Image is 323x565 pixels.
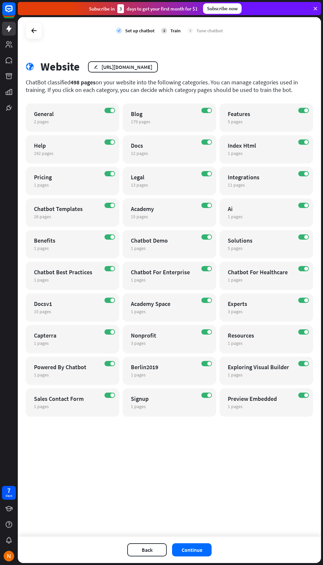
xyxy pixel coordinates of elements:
[34,110,100,118] div: General
[34,205,100,213] div: Chatbot Templates
[131,268,196,276] div: Chatbot For Enterprise
[228,372,243,378] span: 1 pages
[131,395,196,402] div: Signup
[127,543,167,556] button: Back
[34,300,100,308] div: Docsv1
[117,4,124,13] div: 3
[131,205,196,213] div: Academy
[34,119,49,125] span: 2 pages
[34,363,100,371] div: Powered By Chatbot
[228,300,293,308] div: Experts
[228,363,293,371] div: Exploring Visual Builder
[228,142,293,149] div: Index Html
[89,4,198,13] div: Subscribe in days to get your first month for $1
[131,119,150,125] span: 179 pages
[71,78,96,86] span: 498 pages
[228,119,243,125] span: 5 pages
[41,60,80,74] div: Website
[228,182,245,188] span: 11 pages
[187,28,193,34] div: 3
[131,173,196,181] div: Legal
[102,64,152,70] div: [URL][DOMAIN_NAME]
[228,309,243,314] span: 3 pages
[228,403,243,409] span: 1 pages
[34,332,100,339] div: Capterra
[131,363,196,371] div: Berlin2019
[26,78,313,94] div: ChatBot classified on your website into the following categories. You can manage categories used ...
[34,142,100,149] div: Help
[2,486,16,500] a: 7 days
[131,142,196,149] div: Docs
[228,395,293,402] div: Preview Embedded
[5,3,25,22] button: Open LiveChat chat widget
[34,340,49,346] span: 1 pages
[170,28,181,34] div: Train
[228,277,243,283] span: 1 pages
[228,268,293,276] div: Chatbot For Healthcare
[131,372,146,378] span: 1 pages
[34,237,100,244] div: Benefits
[131,182,148,188] span: 13 pages
[228,173,293,181] div: Integrations
[34,182,49,188] span: 1 pages
[131,277,146,283] span: 1 pages
[34,245,49,251] span: 1 pages
[34,372,49,378] span: 1 pages
[203,3,242,14] div: Subscribe now
[34,214,51,220] span: 26 pages
[228,237,293,244] div: Solutions
[34,173,100,181] div: Pricing
[116,28,122,34] i: check
[196,28,223,34] div: Tune chatbot
[131,340,146,346] span: 3 pages
[228,340,243,346] span: 1 pages
[228,205,293,213] div: Ai
[228,332,293,339] div: Resources
[26,63,34,71] i: globe
[131,403,146,409] span: 1 pages
[131,214,148,220] span: 15 pages
[131,150,148,156] span: 12 pages
[7,488,11,493] div: 7
[228,150,243,156] span: 1 pages
[131,309,146,314] span: 1 pages
[34,150,53,156] span: 192 pages
[161,28,167,34] div: 2
[131,245,146,251] span: 1 pages
[34,395,100,402] div: Sales Contact Form
[131,237,196,244] div: Chatbot Demo
[131,300,196,308] div: Academy Space
[125,28,155,34] div: Set up chatbot
[172,543,212,556] button: Continue
[228,214,243,220] span: 1 pages
[34,268,100,276] div: Chatbot Best Practices
[228,110,293,118] div: Features
[94,65,98,69] i: edit
[131,110,196,118] div: Blog
[34,277,49,283] span: 1 pages
[6,493,12,498] div: days
[131,332,196,339] div: Nonprofit
[34,403,49,409] span: 1 pages
[34,309,51,314] span: 15 pages
[228,245,243,251] span: 5 pages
